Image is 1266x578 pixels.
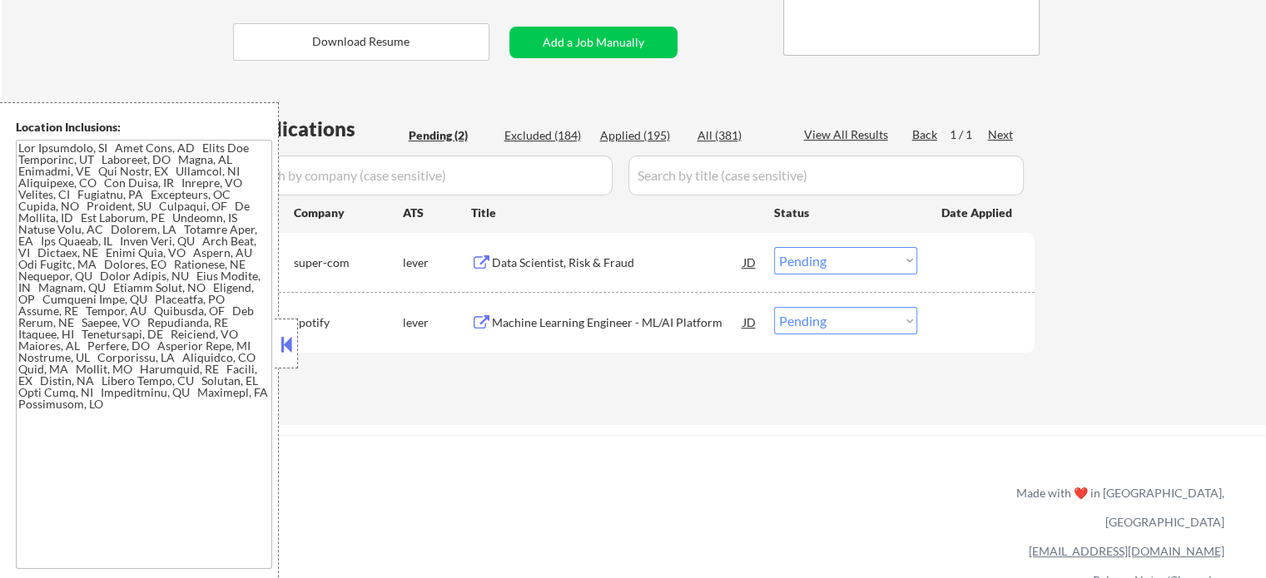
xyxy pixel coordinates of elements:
[33,501,668,519] a: Refer & earn free applications 👯‍♀️
[492,254,743,271] div: Data Scientist, Risk & Fraud
[238,119,403,139] div: Applications
[600,127,683,144] div: Applied (195)
[294,254,403,271] div: super-com
[509,27,678,58] button: Add a Job Manually
[16,119,272,136] div: Location Inclusions:
[233,23,489,61] button: Download Resume
[698,127,781,144] div: All (381)
[941,205,1015,221] div: Date Applied
[742,247,758,277] div: JD
[403,205,471,221] div: ATS
[409,127,492,144] div: Pending (2)
[471,205,758,221] div: Title
[1010,478,1224,536] div: Made with ❤️ in [GEOGRAPHIC_DATA], [GEOGRAPHIC_DATA]
[1029,544,1224,558] a: [EMAIL_ADDRESS][DOMAIN_NAME]
[504,127,588,144] div: Excluded (184)
[238,156,613,195] input: Search by company (case sensitive)
[988,126,1015,143] div: Next
[628,156,1024,195] input: Search by title (case sensitive)
[950,126,988,143] div: 1 / 1
[774,197,917,227] div: Status
[804,126,893,143] div: View All Results
[742,307,758,337] div: JD
[294,314,403,331] div: spotify
[492,314,743,331] div: Machine Learning Engineer - ML/AI Platform
[403,254,471,271] div: lever
[912,126,939,143] div: Back
[403,314,471,331] div: lever
[294,205,403,221] div: Company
